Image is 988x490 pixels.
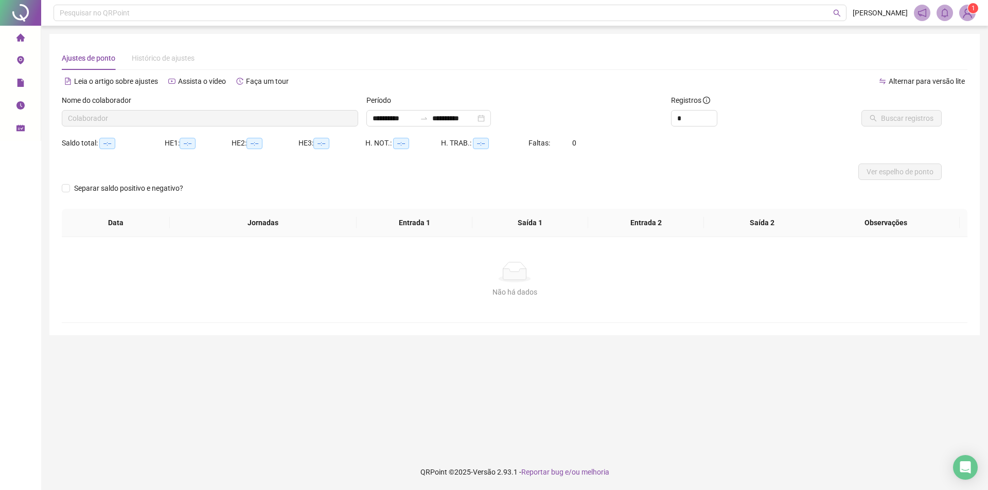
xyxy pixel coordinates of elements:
label: Nome do colaborador [62,95,138,106]
span: file [16,74,25,95]
th: Observações [813,209,960,237]
span: --:-- [473,138,489,149]
span: Leia o artigo sobre ajustes [74,77,158,85]
span: info-circle [703,97,710,104]
sup: Atualize o seu contato no menu Meus Dados [968,3,978,13]
span: Ajustes de ponto [62,54,115,62]
span: Versão [473,468,496,476]
span: swap [879,78,886,85]
span: bell [940,8,949,17]
span: Faça um tour [246,77,289,85]
span: file-text [64,78,72,85]
span: youtube [168,78,175,85]
th: Saída 1 [472,209,588,237]
span: Reportar bug e/ou melhoria [521,468,609,476]
th: Data [62,209,170,237]
span: history [236,78,243,85]
div: H. TRAB.: [441,137,528,149]
span: environment [16,51,25,72]
div: HE 3: [298,137,365,149]
span: swap-right [420,114,428,122]
div: Não há dados [74,286,955,298]
span: to [420,114,428,122]
span: --:-- [99,138,115,149]
span: Faltas: [528,139,552,147]
label: Período [366,95,398,106]
span: [PERSON_NAME] [853,7,908,19]
div: Open Intercom Messenger [953,455,978,480]
span: --:-- [180,138,196,149]
span: search [833,9,841,17]
span: 0 [572,139,576,147]
div: HE 1: [165,137,232,149]
th: Saída 2 [704,209,820,237]
button: Ver espelho de ponto [858,164,942,180]
th: Entrada 1 [357,209,472,237]
div: Saldo total: [62,137,165,149]
span: Histórico de ajustes [132,54,195,62]
th: Entrada 2 [588,209,704,237]
span: clock-circle [16,97,25,117]
button: Buscar registros [861,110,942,126]
div: HE 2: [232,137,298,149]
span: --:-- [393,138,409,149]
footer: QRPoint © 2025 - 2.93.1 - [41,454,988,490]
span: notification [918,8,927,17]
span: schedule [16,119,25,140]
span: Separar saldo positivo e negativo? [70,183,187,194]
div: H. NOT.: [365,137,441,149]
span: 1 [972,5,975,12]
span: --:-- [313,138,329,149]
span: Observações [821,217,951,228]
th: Jornadas [170,209,357,237]
span: Alternar para versão lite [889,77,965,85]
span: Registros [671,95,710,106]
span: --:-- [246,138,262,149]
img: 86378 [960,5,975,21]
span: home [16,29,25,49]
span: Assista o vídeo [178,77,226,85]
